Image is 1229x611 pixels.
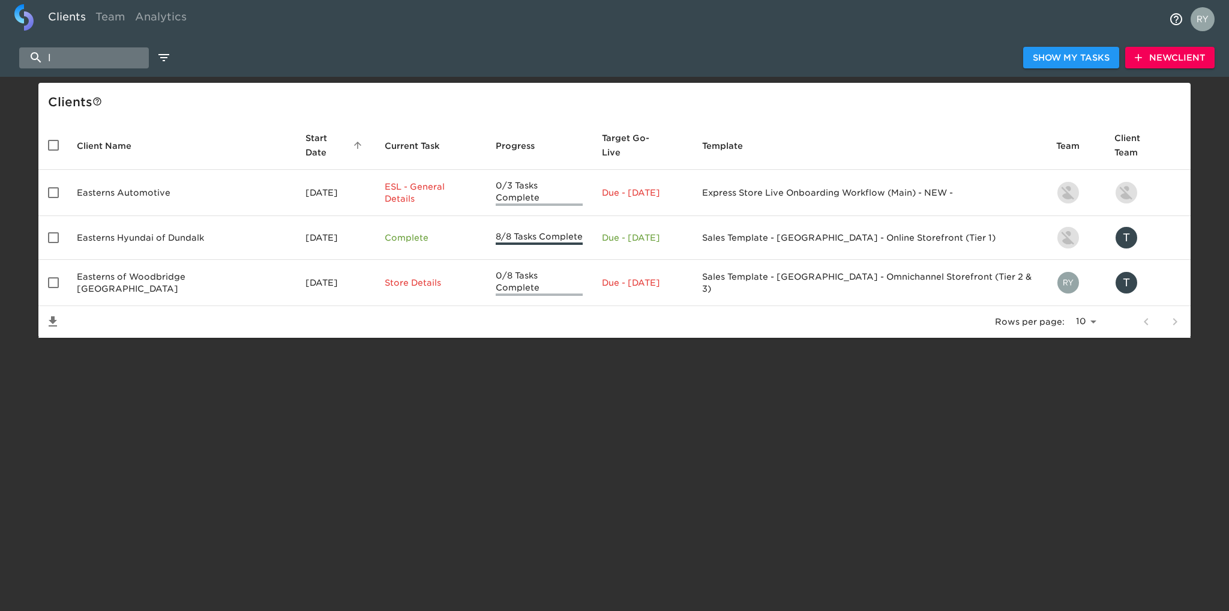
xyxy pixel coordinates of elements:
td: 0/3 Tasks Complete [486,170,593,216]
p: ESL - General Details [385,181,476,205]
p: Store Details [385,277,476,289]
span: Template [702,139,759,153]
button: Save List [38,307,67,336]
svg: This is a list of all of your clients and clients shared with you [92,97,102,106]
a: Team [91,4,130,34]
span: This is the next Task in this Hub that should be completed [385,139,440,153]
span: Calculated based on the start date and the duration of all Tasks contained in this Hub. [602,131,667,160]
div: shaun.lewis@roadster.com [1056,181,1095,205]
img: kevin.lo@roadster.com [1057,227,1079,248]
span: Client Team [1114,131,1181,160]
div: kevin.lo@roadster.com [1056,226,1095,250]
p: Rows per page: [995,316,1065,328]
a: Analytics [130,4,191,34]
p: Due - [DATE] [602,232,682,244]
img: logo [14,4,34,31]
p: Due - [DATE] [602,277,682,289]
div: tatkins@easterns.com [1114,226,1181,250]
span: Team [1056,139,1095,153]
td: 0/8 Tasks Complete [486,260,593,306]
button: notifications [1162,5,1191,34]
p: Due - [DATE] [602,187,682,199]
p: Complete [385,232,476,244]
div: tatkins@easterns.com [1114,271,1181,295]
table: enhanced table [38,121,1191,338]
img: shaun.lewis@roadster.com [1057,182,1079,203]
select: rows per page [1069,313,1101,331]
div: rhianna.harrison@roadster.com [1114,181,1181,205]
div: T [1114,271,1138,295]
td: Sales Template - [GEOGRAPHIC_DATA] - Omnichannel Storefront (Tier 2 & 3) [693,260,1047,306]
td: [DATE] [296,260,375,306]
span: Show My Tasks [1033,50,1110,65]
input: search [19,47,149,68]
div: T [1114,226,1138,250]
td: Easterns Hyundai of Dundalk [67,216,296,260]
span: Client Name [77,139,147,153]
span: New Client [1135,50,1205,65]
button: edit [154,47,174,68]
button: NewClient [1125,47,1215,69]
a: Clients [43,4,91,34]
div: Client s [48,92,1186,112]
td: [DATE] [296,216,375,260]
td: Sales Template - [GEOGRAPHIC_DATA] - Online Storefront (Tier 1) [693,216,1047,260]
td: Easterns of Woodbridge [GEOGRAPHIC_DATA] [67,260,296,306]
span: Current Task [385,139,455,153]
td: Easterns Automotive [67,170,296,216]
img: rhianna.harrison@roadster.com [1116,182,1137,203]
img: Profile [1191,7,1215,31]
span: Progress [496,139,550,153]
button: Show My Tasks [1023,47,1119,69]
span: Start Date [305,131,365,160]
td: Express Store Live Onboarding Workflow (Main) - NEW - [693,170,1047,216]
span: Target Go-Live [602,131,682,160]
td: [DATE] [296,170,375,216]
img: ryan.dale@roadster.com [1057,272,1079,293]
div: ryan.dale@roadster.com [1056,271,1095,295]
td: 8/8 Tasks Complete [486,216,593,260]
